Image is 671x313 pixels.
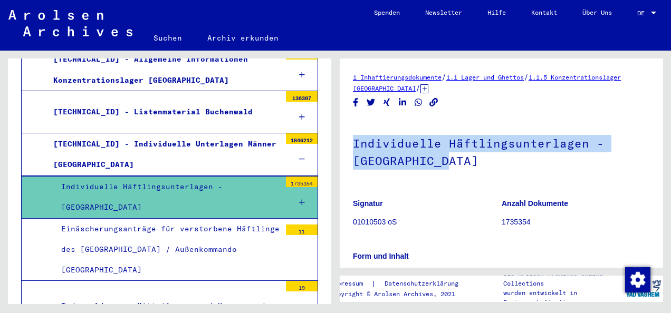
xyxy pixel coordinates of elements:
img: Arolsen_neg.svg [8,10,132,36]
a: Suchen [141,25,195,51]
a: 1.1 Lager und Ghettos [446,73,524,81]
div: | [330,278,471,289]
button: Share on WhatsApp [413,96,424,109]
div: [TECHNICAL_ID] - Individuelle Unterlagen Männer [GEOGRAPHIC_DATA] [45,134,281,175]
div: 1846212 [286,133,318,144]
p: Die Arolsen Archives Online-Collections [503,269,622,288]
span: / [524,72,529,82]
p: Copyright © Arolsen Archives, 2021 [330,289,471,299]
p: wurden entwickelt in Partnerschaft mit [503,288,622,307]
button: Share on Twitter [366,96,377,109]
b: Anzahl Dokumente [502,199,568,208]
h1: Individuelle Häftlingsunterlagen - [GEOGRAPHIC_DATA] [353,119,650,183]
div: 136307 [286,91,318,102]
button: Share on Facebook [350,96,361,109]
div: [TECHNICAL_ID] - Allgemeine Informationen Konzentrationslager [GEOGRAPHIC_DATA] [45,49,281,90]
b: Form und Inhalt [353,252,409,260]
b: Signatur [353,199,383,208]
a: 1 Inhaftierungsdokumente [353,73,442,81]
div: Zustimmung ändern [625,267,650,292]
button: Share on LinkedIn [397,96,408,109]
div: [TECHNICAL_ID] - Listenmaterial Buchenwald [45,102,281,122]
span: DE [637,9,649,17]
div: 1735354 [286,177,318,187]
div: Einäscherungsanträge für verstorbene Häftlinge des [GEOGRAPHIC_DATA] / Außenkommando [GEOGRAPHIC_... [53,219,281,281]
a: Archiv erkunden [195,25,291,51]
span: / [442,72,446,82]
a: Impressum [330,278,371,289]
button: Share on Xing [381,96,392,109]
img: yv_logo.png [624,275,663,301]
div: 19 [286,281,318,291]
div: Individuelle Häftlingsunterlagen - [GEOGRAPHIC_DATA] [53,177,281,218]
button: Copy link [428,96,439,109]
span: / [416,83,420,93]
div: 11 [286,224,318,235]
a: Datenschutzerklärung [376,278,471,289]
p: 01010503 oS [353,217,501,228]
p: 1735354 [502,217,650,228]
img: Zustimmung ändern [625,267,650,292]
